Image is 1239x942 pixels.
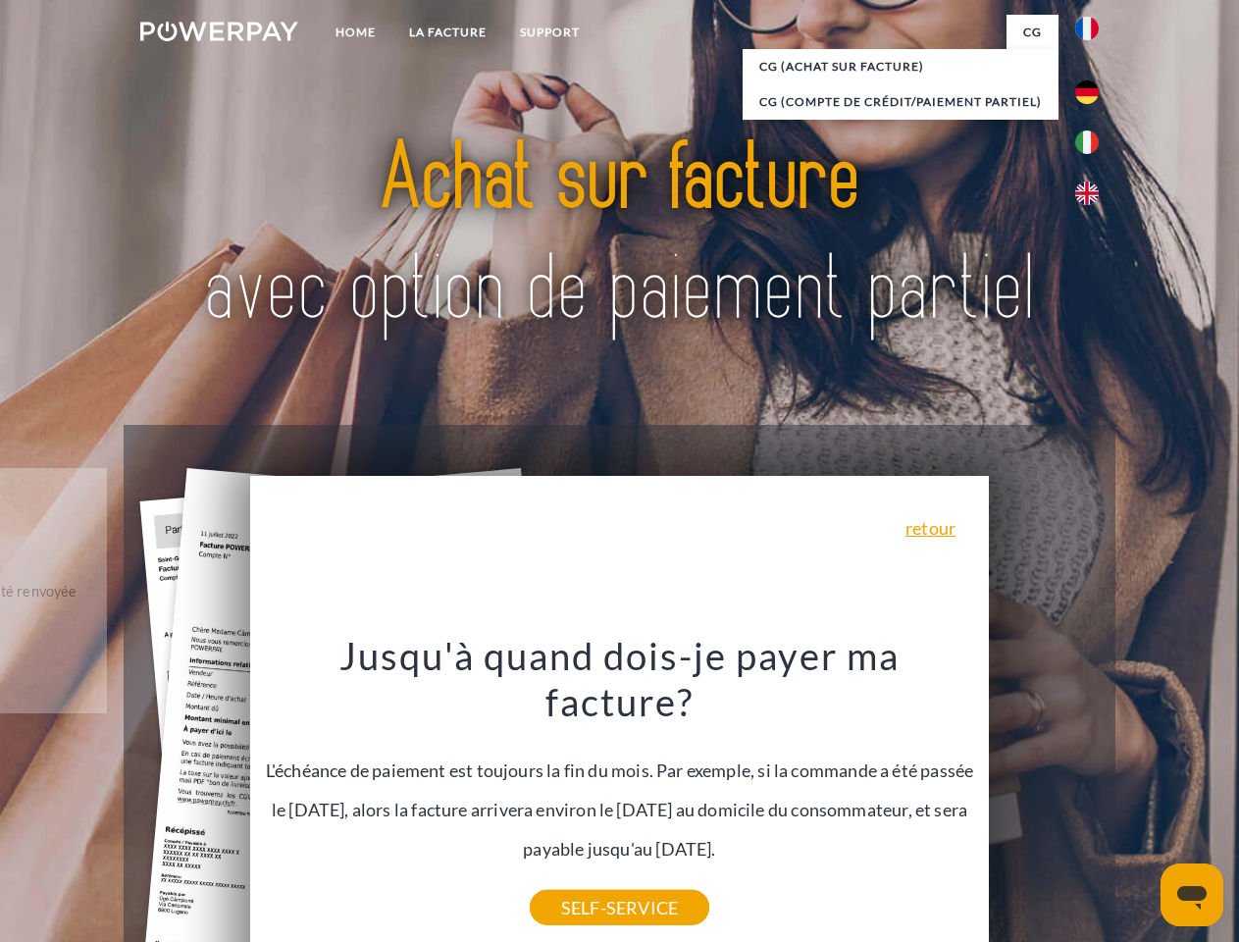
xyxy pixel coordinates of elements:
[319,15,392,50] a: Home
[187,94,1052,376] img: title-powerpay_fr.svg
[1007,15,1058,50] a: CG
[1075,131,1099,154] img: it
[392,15,503,50] a: LA FACTURE
[140,22,298,41] img: logo-powerpay-white.svg
[530,890,709,925] a: SELF-SERVICE
[1075,17,1099,40] img: fr
[743,84,1058,120] a: CG (Compte de crédit/paiement partiel)
[1075,182,1099,205] img: en
[743,49,1058,84] a: CG (achat sur facture)
[262,632,978,908] div: L'échéance de paiement est toujours la fin du mois. Par exemple, si la commande a été passée le [...
[1075,80,1099,104] img: de
[503,15,596,50] a: Support
[1161,863,1223,926] iframe: Bouton de lancement de la fenêtre de messagerie
[262,632,978,726] h3: Jusqu'à quand dois-je payer ma facture?
[905,519,955,537] a: retour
